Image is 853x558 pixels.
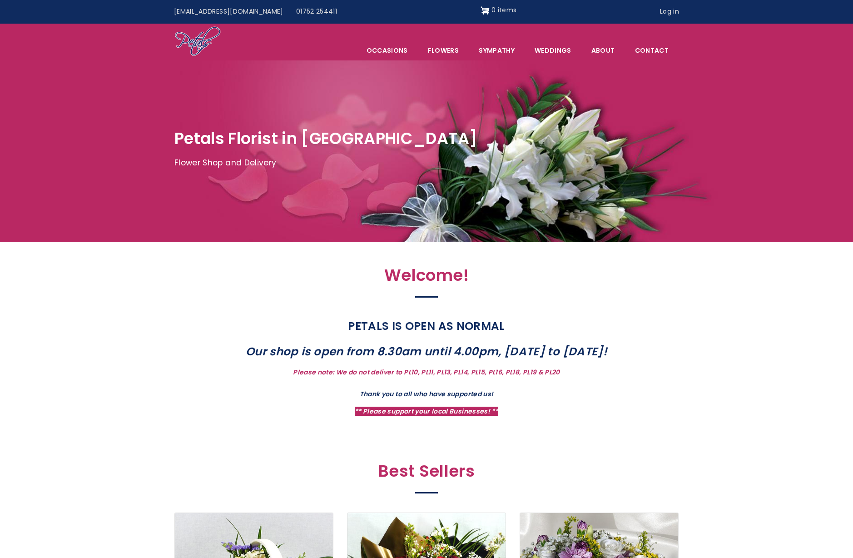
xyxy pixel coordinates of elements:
[654,3,685,20] a: Log in
[355,407,498,416] strong: ** Please support your local Businesses! **
[293,368,560,377] strong: Please note: We do not deliver to PL10, PL11, PL13, PL14, PL15, PL16, PL18, PL19 & PL20
[348,318,505,334] strong: PETALS IS OPEN AS NORMAL
[174,156,679,170] p: Flower Shop and Delivery
[481,3,490,18] img: Shopping cart
[418,41,468,60] a: Flowers
[469,41,524,60] a: Sympathy
[491,5,516,15] span: 0 items
[481,3,517,18] a: Shopping cart 0 items
[174,26,221,58] img: Home
[360,389,494,399] strong: Thank you to all who have supported us!
[290,3,343,20] a: 01752 254411
[582,41,625,60] a: About
[174,127,477,149] span: Petals Florist in [GEOGRAPHIC_DATA]
[246,344,607,359] strong: Our shop is open from 8.30am until 4.00pm, [DATE] to [DATE]!
[229,462,624,486] h2: Best Sellers
[357,41,417,60] span: Occasions
[168,3,290,20] a: [EMAIL_ADDRESS][DOMAIN_NAME]
[525,41,581,60] span: Weddings
[625,41,678,60] a: Contact
[229,266,624,290] h2: Welcome!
